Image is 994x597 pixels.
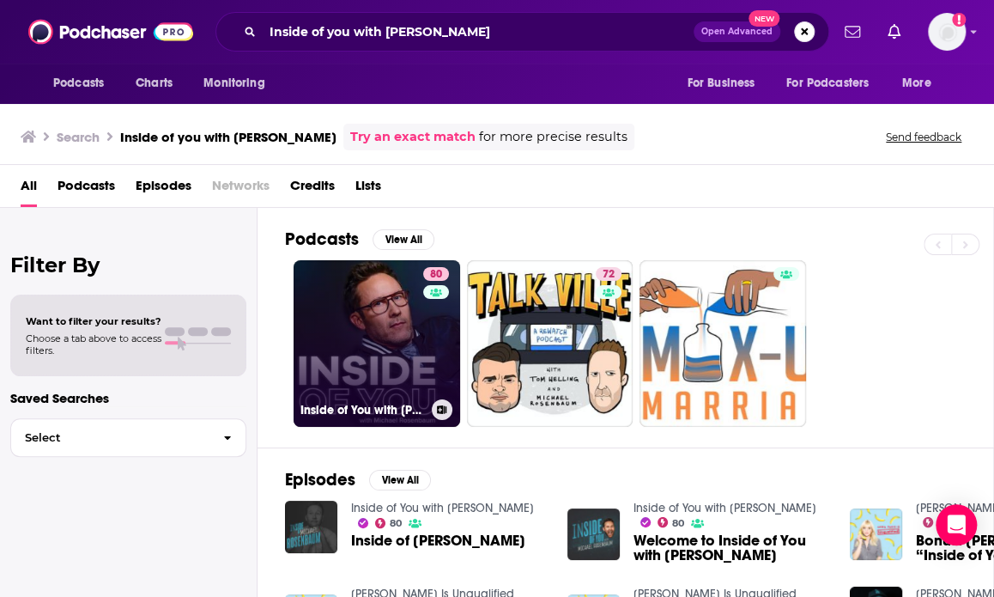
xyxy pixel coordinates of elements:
[351,501,534,515] a: Inside of You with Michael Rosenbaum
[10,253,246,277] h2: Filter By
[786,71,869,95] span: For Podcasters
[351,533,525,548] a: Inside of Michael Rosenbaum
[928,13,966,51] button: Show profile menu
[285,228,359,250] h2: Podcasts
[191,67,287,100] button: open menu
[26,315,161,327] span: Want to filter your results?
[369,470,431,490] button: View All
[672,520,684,527] span: 80
[890,67,953,100] button: open menu
[881,17,907,46] a: Show notifications dropdown
[26,332,161,356] span: Choose a tab above to access filters.
[285,501,337,553] img: Inside of Michael Rosenbaum
[285,469,355,490] h2: Episodes
[28,15,193,48] img: Podchaser - Follow, Share and Rate Podcasts
[10,418,246,457] button: Select
[675,67,776,100] button: open menu
[41,67,126,100] button: open menu
[694,21,780,42] button: Open AdvancedNew
[285,228,434,250] a: PodcastsView All
[120,129,336,145] h3: Inside of you with [PERSON_NAME]
[215,12,829,52] div: Search podcasts, credits, & more...
[373,229,434,250] button: View All
[390,520,402,527] span: 80
[430,266,442,283] span: 80
[53,71,104,95] span: Podcasts
[850,509,902,561] img: Bonus! Kristin Bell on “Inside of You” w/ Michael Rosenbaum
[596,267,621,281] a: 72
[658,517,685,527] a: 80
[775,67,894,100] button: open menu
[294,260,460,427] a: 80Inside of You with [PERSON_NAME]
[21,172,37,207] a: All
[479,127,627,147] span: for more precise results
[351,533,525,548] span: Inside of [PERSON_NAME]
[263,18,694,46] input: Search podcasts, credits, & more...
[290,172,335,207] a: Credits
[212,172,270,207] span: Networks
[467,260,633,427] a: 72
[928,13,966,51] span: Logged in as gbrussel
[928,13,966,51] img: User Profile
[285,469,431,490] a: EpisodesView All
[838,17,867,46] a: Show notifications dropdown
[58,172,115,207] a: Podcasts
[300,403,425,417] h3: Inside of You with [PERSON_NAME]
[633,533,829,563] a: Welcome to Inside of You with Michael Rosenbaum
[350,127,476,147] a: Try an exact match
[633,533,829,563] span: Welcome to Inside of You with [PERSON_NAME]
[936,504,977,545] div: Open Intercom Messenger
[124,67,183,100] a: Charts
[952,13,966,27] svg: Add a profile image
[11,432,209,443] span: Select
[355,172,381,207] a: Lists
[923,517,950,527] a: 67
[10,390,246,406] p: Saved Searches
[749,10,779,27] span: New
[633,501,816,515] a: Inside of You with Michael Rosenbaum
[567,509,620,561] img: Welcome to Inside of You with Michael Rosenbaum
[701,27,773,36] span: Open Advanced
[203,71,264,95] span: Monitoring
[902,71,931,95] span: More
[375,518,403,528] a: 80
[57,129,100,145] h3: Search
[603,266,615,283] span: 72
[423,267,449,281] a: 80
[687,71,755,95] span: For Business
[881,130,967,144] button: Send feedback
[136,172,191,207] a: Episodes
[136,71,173,95] span: Charts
